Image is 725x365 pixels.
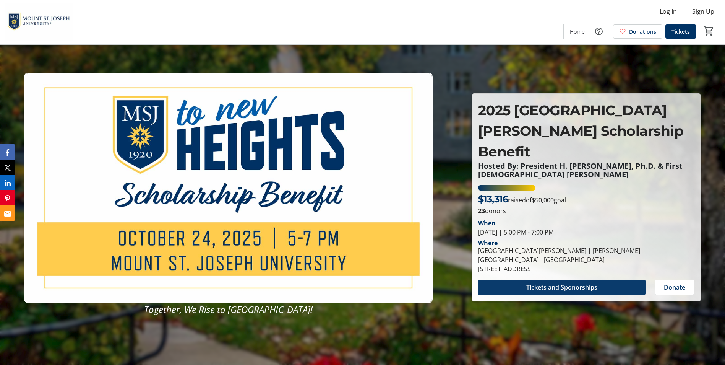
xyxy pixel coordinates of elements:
em: Together, We Rise to [GEOGRAPHIC_DATA]! [144,303,313,316]
div: 26.632% of fundraising goal reached [478,185,694,191]
div: When [478,218,496,228]
span: $13,316 [478,194,508,205]
button: Cart [702,24,716,38]
div: [STREET_ADDRESS] [478,264,694,274]
p: donors [478,206,694,215]
span: Home [570,28,585,36]
div: [DATE] | 5:00 PM - 7:00 PM [478,228,694,237]
p: 2025 [GEOGRAPHIC_DATA][PERSON_NAME] Scholarship Benefit [478,100,694,162]
span: Tickets [671,28,690,36]
span: Log In [660,7,677,16]
b: 23 [478,207,485,215]
p: raised of goal [478,192,566,206]
img: Campaign CTA Media Photo [24,73,433,303]
a: Home [564,24,591,39]
span: Tickets and Sponorships [526,283,597,292]
span: $50,000 [532,196,554,204]
button: Sign Up [686,5,720,18]
img: Mount St. Joseph University's Logo [5,3,73,41]
div: Where [478,240,498,246]
a: Tickets [665,24,696,39]
div: [GEOGRAPHIC_DATA][PERSON_NAME] | [PERSON_NAME][GEOGRAPHIC_DATA] |[GEOGRAPHIC_DATA] [478,246,694,264]
span: Donate [664,283,685,292]
button: Log In [654,5,683,18]
button: Help [591,24,607,39]
span: Donations [629,28,656,36]
a: Donations [613,24,662,39]
button: Tickets and Sponorships [478,280,646,295]
button: Donate [655,280,694,295]
p: Hosted By: President H. [PERSON_NAME], Ph.D. & First [DEMOGRAPHIC_DATA] [PERSON_NAME] [478,162,694,179]
span: Sign Up [692,7,714,16]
